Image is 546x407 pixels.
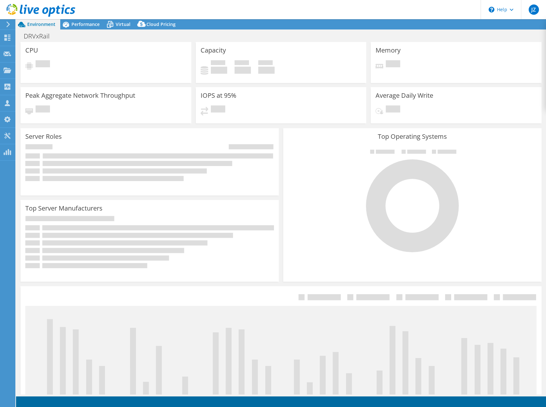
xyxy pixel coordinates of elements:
[386,60,400,69] span: Pending
[529,4,539,15] span: JZ
[71,21,100,27] span: Performance
[258,67,275,74] h4: 0 GiB
[258,60,273,67] span: Total
[116,21,130,27] span: Virtual
[25,133,62,140] h3: Server Roles
[25,47,38,54] h3: CPU
[235,60,249,67] span: Free
[376,92,433,99] h3: Average Daily Write
[201,92,236,99] h3: IOPS at 95%
[36,105,50,114] span: Pending
[489,7,494,12] svg: \n
[376,47,401,54] h3: Memory
[25,205,103,212] h3: Top Server Manufacturers
[386,105,400,114] span: Pending
[201,47,226,54] h3: Capacity
[25,92,135,99] h3: Peak Aggregate Network Throughput
[288,133,537,140] h3: Top Operating Systems
[146,21,176,27] span: Cloud Pricing
[235,67,251,74] h4: 0 GiB
[36,60,50,69] span: Pending
[21,33,60,40] h1: DRVxRail
[211,105,225,114] span: Pending
[211,60,225,67] span: Used
[27,21,55,27] span: Environment
[211,67,227,74] h4: 0 GiB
